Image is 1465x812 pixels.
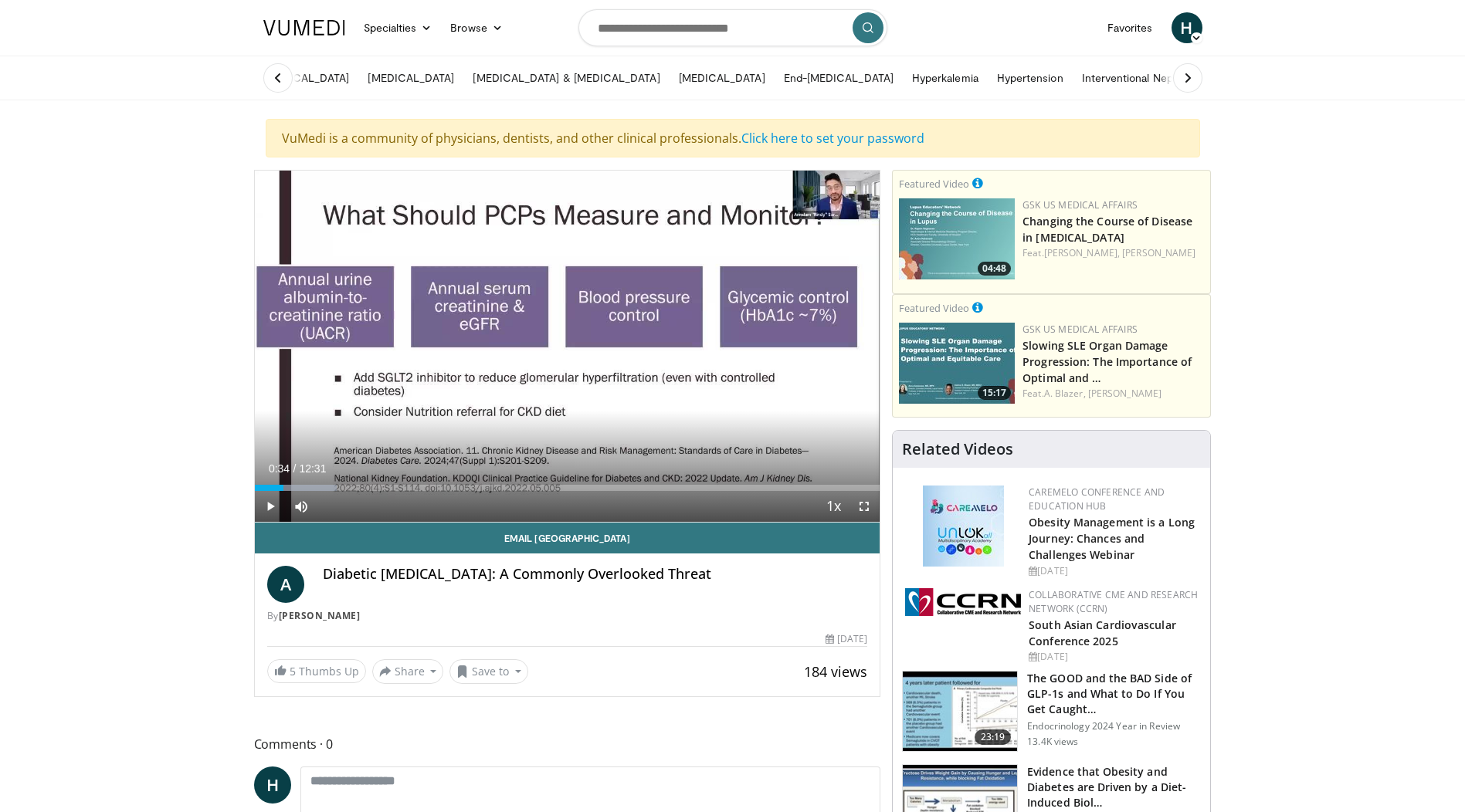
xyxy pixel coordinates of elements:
div: [DATE] [1029,564,1198,578]
a: Changing the Course of Disease in [MEDICAL_DATA] [1022,214,1192,245]
p: Endocrinology 2024 Year in Review [1027,720,1201,732]
span: 12:31 [299,462,326,475]
a: 5 Thumbs Up [267,659,366,683]
a: [PERSON_NAME] [1122,246,1195,259]
a: Click here to set your password [741,130,924,147]
a: A. Blazer, [1044,387,1086,400]
a: GSK US Medical Affairs [1022,323,1138,336]
img: 756cb5e3-da60-49d4-af2c-51c334342588.150x105_q85_crop-smart_upscale.jpg [903,672,1017,752]
button: Fullscreen [849,491,880,522]
a: A [267,566,304,603]
h3: Evidence that Obesity and Diabetes are Driven by a Diet-Induced Biol… [1027,764,1201,810]
div: Feat. [1022,246,1204,260]
span: 184 views [804,662,867,681]
p: 13.4K views [1027,736,1078,748]
span: 23:19 [975,729,1012,745]
span: 04:48 [978,262,1011,276]
a: Hypertension [988,63,1073,93]
button: Save to [449,659,528,684]
div: VuMedi is a community of physicians, dentists, and other clinical professionals. [266,119,1200,157]
div: Feat. [1022,387,1204,401]
span: 0:34 [269,462,290,475]
a: 23:19 The GOOD and the BAD Side of GLP-1s and What to Do If You Get Caught… Endocrinology 2024 Ye... [902,671,1201,753]
a: GSK US Medical Affairs [1022,198,1138,211]
a: Obesity Management is a Long Journey: Chances and Challenges Webinar [1029,515,1195,562]
a: [MEDICAL_DATA] & [MEDICAL_DATA] [463,63,669,93]
a: [PERSON_NAME] [1088,387,1161,400]
a: Slowing SLE Organ Damage Progression: The Importance of Optimal and … [1022,338,1192,385]
a: South Asian Cardiovascular Conference 2025 [1029,617,1176,648]
h4: Diabetic [MEDICAL_DATA]: A Commonly Overlooked Threat [323,566,868,583]
a: CaReMeLO Conference and Education Hub [1029,486,1165,513]
button: Share [372,659,444,684]
a: End-[MEDICAL_DATA] [775,63,903,93]
h4: Related Videos [902,440,1013,458]
button: Playback Rate [818,491,849,522]
a: [PERSON_NAME] [279,609,361,622]
a: 15:17 [899,323,1015,404]
a: H [254,766,291,804]
a: Interventional Nephrology [1073,63,1219,93]
div: [DATE] [826,632,867,646]
button: Mute [286,491,317,522]
span: Comments 0 [254,734,881,754]
img: 45df64a9-a6de-482c-8a90-ada250f7980c.png.150x105_q85_autocrop_double_scale_upscale_version-0.2.jpg [923,486,1004,567]
a: Hyperkalemia [903,63,988,93]
div: [DATE] [1029,650,1198,664]
a: Browse [441,12,512,43]
a: Email [GEOGRAPHIC_DATA] [255,523,880,553]
a: Favorites [1098,12,1162,43]
img: VuMedi Logo [263,20,345,36]
small: Featured Video [899,301,969,315]
a: 04:48 [899,198,1015,279]
a: Collaborative CME and Research Network (CCRN) [1029,588,1198,615]
button: Play [255,491,286,522]
img: dff207f3-9236-4a51-a237-9c7125d9f9ab.png.150x105_q85_crop-smart_upscale.jpg [899,323,1015,404]
a: Specialties [354,12,442,43]
img: a04ee3ba-8487-4636-b0fb-5e8d268f3737.png.150x105_q85_autocrop_double_scale_upscale_version-0.2.png [905,588,1021,616]
div: By [267,609,868,623]
video-js: Video Player [255,171,880,523]
input: Search topics, interventions [578,9,887,46]
span: 5 [290,664,296,678]
a: H [1172,12,1202,43]
span: 15:17 [978,386,1011,400]
img: 617c1126-5952-44a1-b66c-75ce0166d71c.png.150x105_q85_crop-smart_upscale.jpg [899,198,1015,279]
small: Featured Video [899,177,969,191]
a: [MEDICAL_DATA] [358,63,463,93]
a: [PERSON_NAME], [1044,246,1120,259]
div: Progress Bar [255,485,880,491]
span: / [293,462,297,475]
h3: The GOOD and the BAD Side of GLP-1s and What to Do If You Get Caught… [1027,671,1201,717]
a: [MEDICAL_DATA] [670,63,775,93]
